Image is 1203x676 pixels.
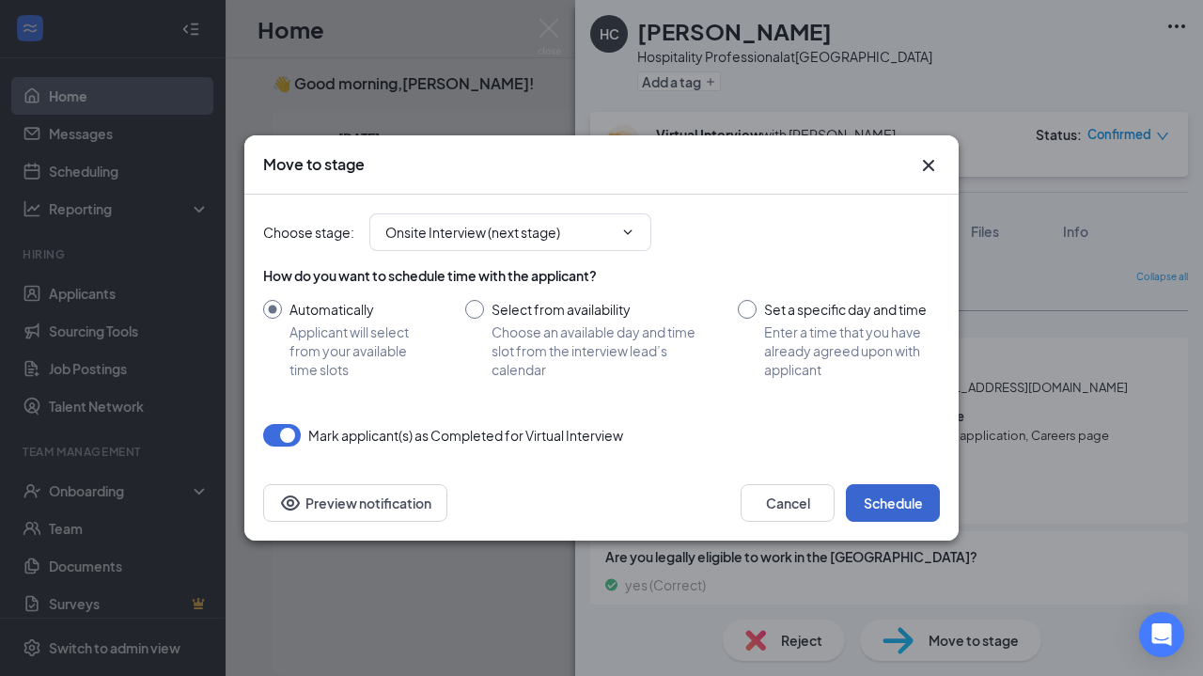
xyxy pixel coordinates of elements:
button: Preview notificationEye [263,484,447,522]
svg: Cross [917,154,940,177]
button: Schedule [846,484,940,522]
svg: Eye [279,492,302,514]
div: Open Intercom Messenger [1139,612,1184,657]
button: Close [917,154,940,177]
span: Choose stage : [263,222,354,243]
h3: Move to stage [263,154,365,175]
svg: ChevronDown [620,225,635,240]
div: How do you want to schedule time with the applicant? [263,266,940,285]
button: Cancel [741,484,835,522]
span: Mark applicant(s) as Completed for Virtual Interview [308,424,623,447]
